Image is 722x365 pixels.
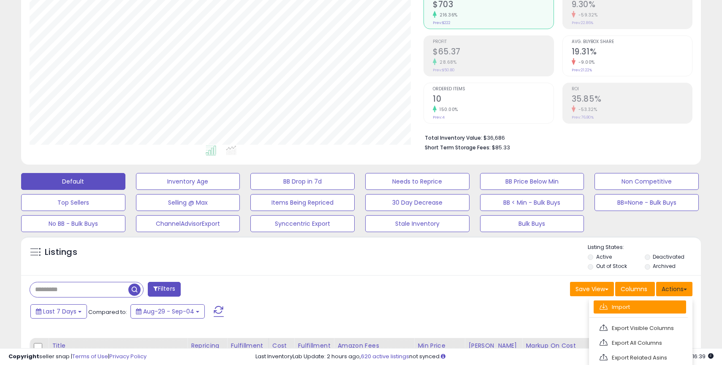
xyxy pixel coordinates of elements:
button: BB Drop in 7d [250,173,355,190]
button: Default [21,173,125,190]
small: -9.00% [575,59,595,65]
small: -53.32% [575,106,597,113]
button: No BB - Bulk Buys [21,215,125,232]
button: Aug-29 - Sep-04 [130,304,205,319]
b: Short Term Storage Fees: [425,144,491,151]
label: Deactivated [653,253,684,260]
small: 150.00% [437,106,458,113]
small: Prev: $50.80 [433,68,455,73]
small: Prev: 4 [433,115,445,120]
h2: 19.31% [572,47,692,58]
b: Total Inventory Value: [425,134,482,141]
span: Columns [621,285,647,293]
button: Non Competitive [594,173,699,190]
button: Selling @ Max [136,194,240,211]
p: Listing States: [588,243,700,251]
div: Last InventoryLab Update: 2 hours ago, not synced. [255,353,714,361]
strong: Copyright [8,352,39,360]
a: Import [594,300,686,314]
span: ROI [572,87,692,92]
small: Prev: 76.80% [572,115,594,120]
h2: 35.85% [572,94,692,105]
label: Archived [653,262,676,270]
button: Items Being Repriced [250,194,355,211]
small: Prev: $222 [433,20,451,25]
span: Profit [433,40,553,44]
button: 30 Day Decrease [365,194,470,211]
a: Export Related Asins [594,351,686,364]
span: Compared to: [88,308,127,316]
button: Synccentric Export [250,215,355,232]
li: $36,686 [425,132,686,142]
a: Export All Columns [594,336,686,349]
label: Active [596,253,612,260]
button: Columns [615,282,655,296]
button: Last 7 Days [30,304,87,319]
h5: Listings [45,246,77,258]
span: Aug-29 - Sep-04 [143,307,194,316]
small: Prev: 22.86% [572,20,593,25]
small: Prev: 21.22% [572,68,592,73]
button: BB=None - Bulk Buys [594,194,699,211]
button: Actions [656,282,692,296]
small: 28.68% [437,59,456,65]
h2: 10 [433,94,553,105]
span: Last 7 Days [43,307,76,316]
button: Inventory Age [136,173,240,190]
button: Bulk Buys [480,215,584,232]
a: 620 active listings [361,352,409,360]
button: Top Sellers [21,194,125,211]
button: BB < Min - Bulk Buys [480,194,584,211]
a: Terms of Use [72,352,108,360]
span: Avg. Buybox Share [572,40,692,44]
label: Out of Stock [596,262,627,270]
button: BB Price Below Min [480,173,584,190]
small: 216.36% [437,12,458,18]
h2: $65.37 [433,47,553,58]
div: seller snap | | [8,353,147,361]
a: Export Visible Columns [594,322,686,335]
button: Needs to Reprice [365,173,470,190]
button: Stale Inventory [365,215,470,232]
span: Ordered Items [433,87,553,92]
span: $85.33 [492,143,510,151]
span: 2025-09-12 16:39 GMT [679,352,714,360]
a: Privacy Policy [109,352,147,360]
button: ChannelAdvisorExport [136,215,240,232]
button: Save View [570,282,614,296]
small: -59.32% [575,12,598,18]
button: Filters [148,282,181,297]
